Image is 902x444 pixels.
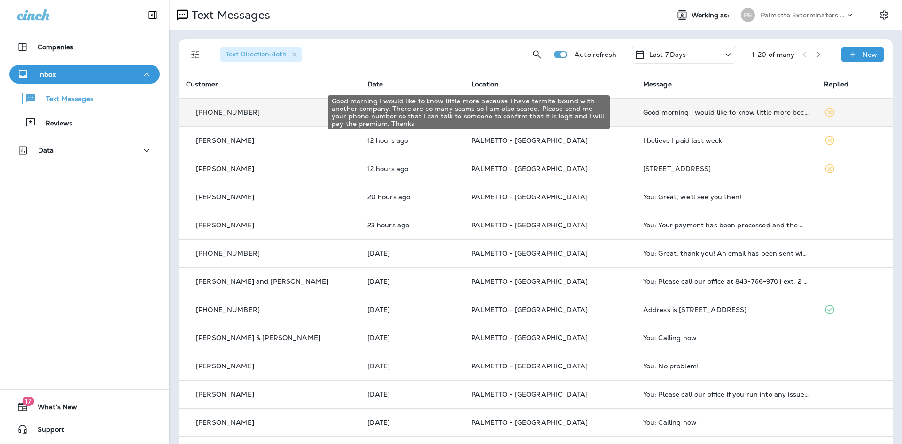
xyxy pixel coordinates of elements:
p: [PERSON_NAME] [196,137,254,144]
span: PALMETTO - [GEOGRAPHIC_DATA] [471,305,588,314]
span: What's New [28,403,77,414]
p: [PERSON_NAME] [196,419,254,426]
span: PALMETTO - [GEOGRAPHIC_DATA] [471,362,588,370]
p: Aug 13, 2025 03:45 PM [367,278,457,285]
button: Reviews [9,113,160,132]
button: Collapse Sidebar [140,6,166,24]
p: Aug 13, 2025 10:53 AM [367,390,457,398]
div: You: Your payment has been processed and the warranty is renewed through August of 2026. Thank you! [643,221,809,229]
span: Text Direction : Both [225,50,287,58]
span: Location [471,80,498,88]
span: PALMETTO - [GEOGRAPHIC_DATA] [471,418,588,427]
p: [PERSON_NAME] and [PERSON_NAME] [196,278,328,285]
p: Aug 14, 2025 11:15 AM [367,193,457,201]
span: PALMETTO - [GEOGRAPHIC_DATA] [471,249,588,257]
span: Support [28,426,64,437]
p: Palmetto Exterminators LLC [761,11,845,19]
p: New [863,51,877,58]
div: You: No problem! [643,362,809,370]
p: [PERSON_NAME] [196,390,254,398]
div: Text Direction:Both [220,47,302,62]
p: Reviews [36,119,72,128]
span: PALMETTO - [GEOGRAPHIC_DATA] [471,334,588,342]
div: PE [741,8,755,22]
p: Aug 14, 2025 07:34 PM [367,165,457,172]
div: You: Great, we'll see you then! [643,193,809,201]
p: Aug 13, 2025 03:57 PM [367,249,457,257]
div: Good morning I would like to know little more because I have termite bound with another company. ... [328,95,610,129]
button: Settings [876,7,893,23]
span: Working as: [692,11,731,19]
div: 1 - 20 of many [752,51,795,58]
span: 17 [22,397,34,406]
div: You: Great, thank you! An email has been sent with a copy of the renewal notice. [643,249,809,257]
div: Address is 2585 Seabrook Island Road; Seabrook Island [643,306,809,313]
p: Last 7 Days [649,51,686,58]
p: [PHONE_NUMBER] [196,249,260,257]
p: Aug 13, 2025 12:43 PM [367,334,457,342]
span: Message [643,80,672,88]
button: Filters [186,45,205,64]
span: Date [367,80,383,88]
span: PALMETTO - [GEOGRAPHIC_DATA] [471,390,588,398]
p: [PHONE_NUMBER] [196,109,260,116]
span: PALMETTO - [GEOGRAPHIC_DATA] [471,221,588,229]
div: Good morning I would like to know little more because I have termite bound with another company. ... [643,109,809,116]
p: Inbox [38,70,56,78]
p: Companies [38,43,73,51]
div: You: Calling now [643,334,809,342]
p: [PERSON_NAME] [196,362,254,370]
span: PALMETTO - [GEOGRAPHIC_DATA] [471,136,588,145]
p: [PERSON_NAME] [196,193,254,201]
button: 17What's New [9,397,160,416]
button: Companies [9,38,160,56]
p: Text Messages [188,8,270,22]
span: PALMETTO - [GEOGRAPHIC_DATA] [471,193,588,201]
p: Aug 13, 2025 10:56 AM [367,362,457,370]
p: [PERSON_NAME] & [PERSON_NAME] [196,334,320,342]
p: Text Messages [37,95,93,104]
p: Aug 13, 2025 10:53 AM [367,419,457,426]
p: [PERSON_NAME] [196,165,254,172]
button: Search Messages [528,45,546,64]
div: You: Please call our office if you run into any issues, and we will be happy to walk you through ... [643,390,809,398]
p: Aug 13, 2025 02:37 PM [367,306,457,313]
p: Data [38,147,54,154]
div: You: Please call our office at 843-766-9701 ext. 2 to pay the renewal over the phone, or go on to... [643,278,809,285]
button: Support [9,420,160,439]
p: [PERSON_NAME] [196,221,254,229]
div: 720 Gate Post Dr [643,165,809,172]
button: Data [9,141,160,160]
span: PALMETTO - [GEOGRAPHIC_DATA] [471,277,588,286]
span: Customer [186,80,218,88]
p: Aug 14, 2025 08:35 AM [367,221,457,229]
div: You: Calling now [643,419,809,426]
span: PALMETTO - [GEOGRAPHIC_DATA] [471,164,588,173]
div: I believe I paid last week [643,137,809,144]
button: Text Messages [9,88,160,108]
p: [PHONE_NUMBER] [196,306,260,313]
button: Inbox [9,65,160,84]
p: Aug 14, 2025 07:46 PM [367,137,457,144]
p: Auto refresh [575,51,616,58]
span: Replied [824,80,848,88]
